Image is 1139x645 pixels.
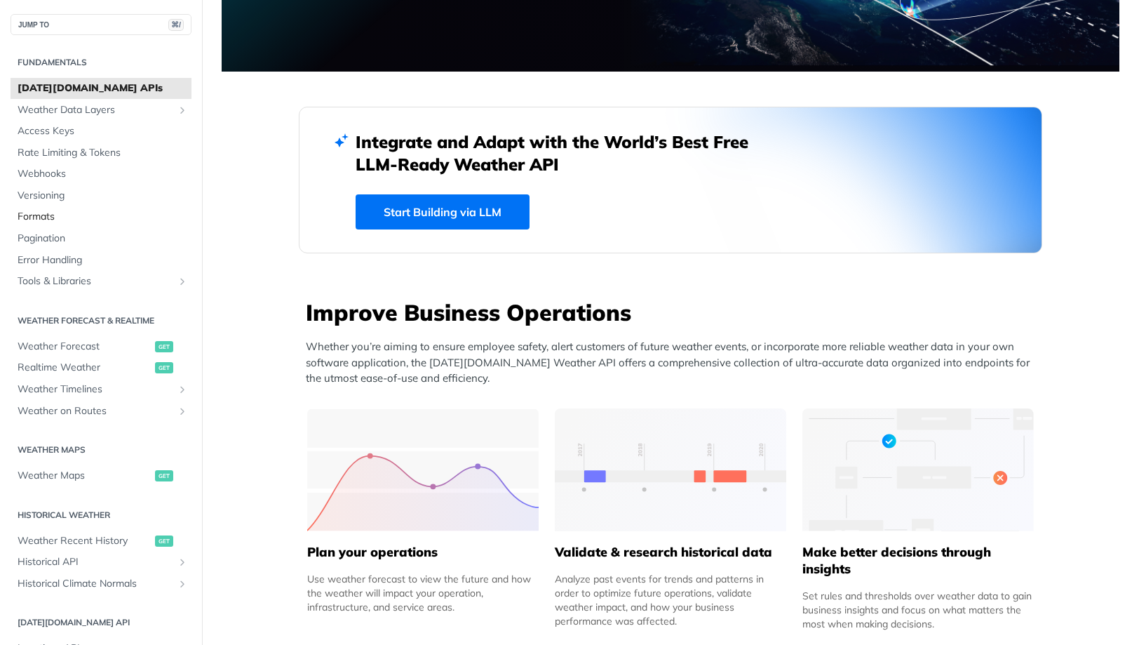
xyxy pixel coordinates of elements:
[18,469,151,483] span: Weather Maps
[11,336,191,357] a: Weather Forecastget
[11,531,191,552] a: Weather Recent Historyget
[11,164,191,185] a: Webhooks
[802,589,1034,631] div: Set rules and thresholds over weather data to gain business insights and focus on what matters th...
[306,339,1042,387] p: Whether you’re aiming to ensure employee safety, alert customers of future weather events, or inc...
[11,401,191,422] a: Weather on RoutesShow subpages for Weather on Routes
[177,276,188,287] button: Show subpages for Tools & Libraries
[11,465,191,486] a: Weather Mapsget
[18,361,151,375] span: Realtime Weather
[177,105,188,116] button: Show subpages for Weather Data Layers
[177,578,188,590] button: Show subpages for Historical Climate Normals
[11,379,191,400] a: Weather TimelinesShow subpages for Weather Timelines
[18,103,173,117] span: Weather Data Layers
[356,194,530,230] a: Start Building via LLM
[18,146,188,160] span: Rate Limiting & Tokens
[18,534,151,548] span: Weather Recent History
[307,408,539,531] img: 39565e8-group-4962x.svg
[18,81,188,95] span: [DATE][DOMAIN_NAME] APIs
[11,357,191,378] a: Realtime Weatherget
[11,185,191,206] a: Versioning
[11,56,191,69] h2: Fundamentals
[168,19,184,31] span: ⌘/
[11,314,191,327] h2: Weather Forecast & realtime
[177,384,188,395] button: Show subpages for Weather Timelines
[11,78,191,99] a: [DATE][DOMAIN_NAME] APIs
[155,536,173,547] span: get
[18,232,188,246] span: Pagination
[802,408,1034,531] img: a22d113-group-496-32x.svg
[18,210,188,224] span: Formats
[802,544,1034,578] h5: Make better decisions through insights
[18,404,173,418] span: Weather on Routes
[18,555,173,569] span: Historical API
[356,131,769,175] h2: Integrate and Adapt with the World’s Best Free LLM-Ready Weather API
[555,544,786,561] h5: Validate & research historical data
[155,341,173,352] span: get
[18,167,188,181] span: Webhooks
[555,408,786,531] img: 13d7ca0-group-496-2.svg
[11,509,191,521] h2: Historical Weather
[307,572,539,614] div: Use weather forecast to view the future and how the weather will impact your operation, infrastru...
[18,189,188,203] span: Versioning
[155,470,173,481] span: get
[11,552,191,573] a: Historical APIShow subpages for Historical API
[18,274,173,288] span: Tools & Libraries
[11,228,191,249] a: Pagination
[18,577,173,591] span: Historical Climate Normals
[18,383,173,397] span: Weather Timelines
[11,271,191,292] a: Tools & LibrariesShow subpages for Tools & Libraries
[18,124,188,138] span: Access Keys
[18,340,151,354] span: Weather Forecast
[177,406,188,417] button: Show subpages for Weather on Routes
[11,573,191,594] a: Historical Climate NormalsShow subpages for Historical Climate Normals
[306,297,1042,328] h3: Improve Business Operations
[11,206,191,227] a: Formats
[11,250,191,271] a: Error Handling
[177,557,188,568] button: Show subpages for Historical API
[11,14,191,35] button: JUMP TO⌘/
[11,444,191,456] h2: Weather Maps
[555,572,786,628] div: Analyze past events for trends and patterns in order to optimize future operations, validate weat...
[11,616,191,629] h2: [DATE][DOMAIN_NAME] API
[11,142,191,164] a: Rate Limiting & Tokens
[155,362,173,373] span: get
[307,544,539,561] h5: Plan your operations
[11,100,191,121] a: Weather Data LayersShow subpages for Weather Data Layers
[18,253,188,267] span: Error Handling
[11,121,191,142] a: Access Keys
